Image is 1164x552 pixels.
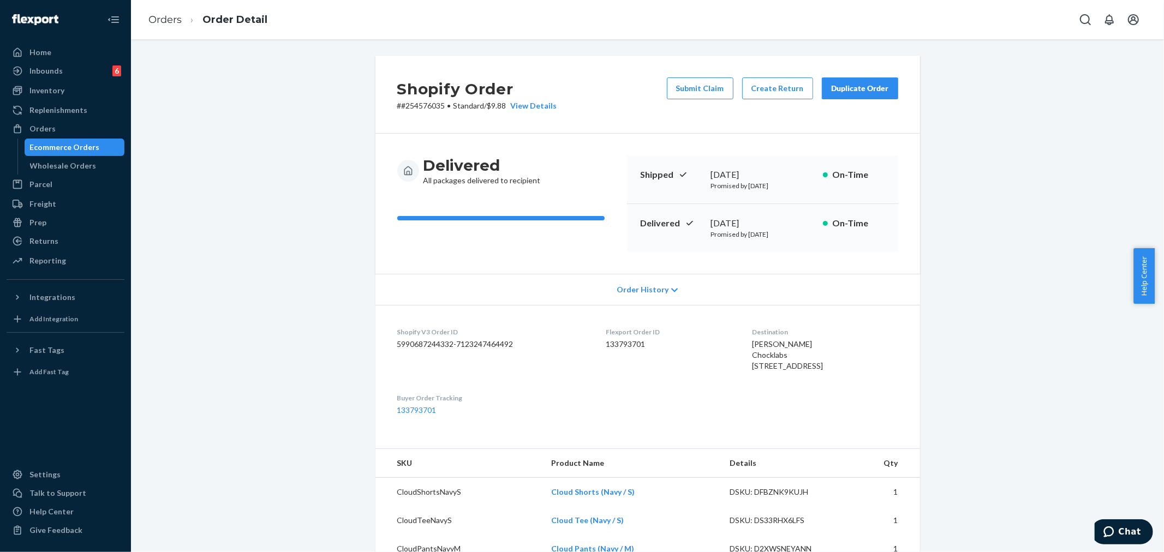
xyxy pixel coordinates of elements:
a: 133793701 [397,405,437,415]
p: Shipped [640,169,702,181]
div: Orders [29,123,56,134]
th: SKU [375,449,543,478]
div: Ecommerce Orders [30,142,100,153]
h3: Delivered [423,155,541,175]
a: Inbounds6 [7,62,124,80]
button: Open Search Box [1075,9,1096,31]
div: Wholesale Orders [30,160,97,171]
th: Details [721,449,841,478]
iframe: Opens a widget where you can chat to one of our agents [1095,519,1153,547]
div: Reporting [29,255,66,266]
a: Orders [7,120,124,137]
a: Returns [7,232,124,250]
a: Add Integration [7,310,124,328]
div: 6 [112,65,121,76]
th: Qty [841,449,920,478]
a: Order Detail [202,14,267,26]
div: Integrations [29,292,75,303]
span: Standard [453,101,485,110]
a: Help Center [7,503,124,520]
button: Duplicate Order [822,77,898,99]
a: Inventory [7,82,124,99]
a: Replenishments [7,101,124,119]
button: Integrations [7,289,124,306]
div: [DATE] [711,169,814,181]
span: Order History [617,284,668,295]
p: Delivered [640,217,702,230]
span: [PERSON_NAME] Chocklabs [STREET_ADDRESS] [752,339,823,370]
div: Settings [29,469,61,480]
td: CloudShortsNavyS [375,478,543,507]
button: Give Feedback [7,521,124,539]
dd: 133793701 [606,339,735,350]
a: Cloud Shorts (Navy / S) [552,487,635,496]
button: Talk to Support [7,484,124,502]
div: Freight [29,199,56,209]
a: Orders [148,14,182,26]
div: Duplicate Order [831,83,889,94]
a: Reporting [7,252,124,269]
a: Settings [7,466,124,483]
button: Create Return [742,77,813,99]
button: Open account menu [1123,9,1144,31]
div: DSKU: DS33RHX6LFS [730,515,832,526]
dt: Shopify V3 Order ID [397,327,588,337]
div: Replenishments [29,105,87,116]
div: Give Feedback [29,525,82,536]
a: Home [7,44,124,61]
span: • [447,101,451,110]
p: On-Time [832,169,885,181]
button: Fast Tags [7,341,124,359]
td: 1 [841,478,920,507]
p: # #254576035 / $9.88 [397,100,557,111]
div: Add Fast Tag [29,367,69,376]
dd: 5990687244332-7123247464492 [397,339,588,350]
button: View Details [506,100,557,111]
td: 1 [841,506,920,535]
p: On-Time [832,217,885,230]
button: Close Navigation [103,9,124,31]
div: Parcel [29,179,52,190]
button: Open notifications [1099,9,1120,31]
div: Home [29,47,51,58]
div: Fast Tags [29,345,64,356]
p: Promised by [DATE] [711,230,814,239]
ol: breadcrumbs [140,4,276,36]
div: Returns [29,236,58,247]
div: [DATE] [711,217,814,230]
th: Product Name [543,449,721,478]
dt: Destination [752,327,898,337]
a: Ecommerce Orders [25,139,125,156]
td: CloudTeeNavyS [375,506,543,535]
div: Prep [29,217,46,228]
button: Help Center [1133,248,1155,304]
a: Parcel [7,176,124,193]
a: Freight [7,195,124,213]
div: All packages delivered to recipient [423,155,541,186]
h2: Shopify Order [397,77,557,100]
div: Inbounds [29,65,63,76]
dt: Buyer Order Tracking [397,393,588,403]
img: Flexport logo [12,14,58,25]
a: Add Fast Tag [7,363,124,381]
div: DSKU: DFBZNK9KUJH [730,487,832,497]
button: Submit Claim [667,77,733,99]
a: Cloud Tee (Navy / S) [552,515,624,525]
p: Promised by [DATE] [711,181,814,190]
div: Help Center [29,506,74,517]
dt: Flexport Order ID [606,327,735,337]
div: Inventory [29,85,64,96]
div: Talk to Support [29,488,86,499]
div: Add Integration [29,314,78,323]
a: Prep [7,214,124,231]
a: Wholesale Orders [25,157,125,175]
